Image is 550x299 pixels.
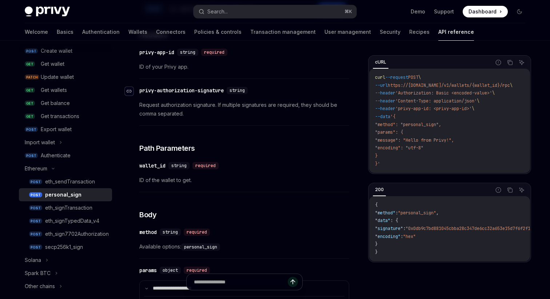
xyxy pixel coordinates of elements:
span: : { [390,218,398,223]
button: Send message [288,277,298,287]
a: Demo [411,8,425,15]
button: Toggle dark mode [514,6,525,17]
div: secp256k1_sign [45,243,83,251]
div: params [139,267,157,274]
code: personal_sign [181,243,220,251]
span: "personal_sign" [398,210,436,216]
a: GETGet balance [19,97,112,110]
div: eth_sendTransaction [45,177,95,186]
div: Export wallet [41,125,72,134]
div: eth_sign7702Authorization [45,230,109,238]
button: Report incorrect code [494,185,503,195]
div: eth_signTypedData_v4 [45,217,99,225]
button: Copy the contents from the code block [505,58,515,67]
span: Available options: [139,242,349,251]
div: Authenticate [41,151,71,160]
span: \ [418,74,421,80]
span: GET [25,101,35,106]
span: } [375,241,378,247]
span: }' [375,161,380,167]
span: ID of the wallet to get. [139,176,349,185]
span: object [163,267,178,273]
span: "params": { [375,129,403,135]
a: POSTsecp256k1_sign [19,241,112,254]
span: \ [472,106,474,112]
span: POST [29,245,42,250]
div: Get wallet [41,60,64,68]
span: GET [25,88,35,93]
div: required [201,49,227,56]
a: Welcome [25,23,48,41]
span: Body [139,210,156,220]
span: : [403,226,406,231]
a: PATCHUpdate wallet [19,70,112,84]
a: GETGet transactions [19,110,112,123]
a: Basics [57,23,73,41]
span: "hex" [403,234,416,239]
span: --url [375,82,388,88]
div: Search... [207,7,228,16]
div: Ethereum [25,164,47,173]
button: Search...⌘K [194,5,356,18]
span: --header [375,106,395,112]
div: privy-app-id [139,49,174,56]
div: Solana [25,256,41,264]
span: : [400,234,403,239]
a: Authentication [82,23,120,41]
span: "method" [375,210,395,216]
a: POSTeth_signTypedData_v4 [19,214,112,227]
a: GETGet wallet [19,57,112,70]
a: Policies & controls [194,23,242,41]
span: "method": "personal_sign", [375,122,441,128]
a: API reference [438,23,474,41]
span: 'Content-Type: application/json' [395,98,477,104]
div: Other chains [25,282,55,291]
div: personal_sign [45,190,81,199]
span: "message": "Hello from Privy!", [375,137,454,143]
button: Ask AI [517,185,526,195]
div: Get wallets [41,86,67,94]
div: required [184,267,210,274]
div: Get balance [41,99,70,108]
span: POST [29,192,42,198]
a: Transaction management [250,23,316,41]
span: --header [375,90,395,96]
a: GETGet wallets [19,84,112,97]
a: POSTeth_signTransaction [19,201,112,214]
span: string [180,49,195,55]
span: Path Parameters [139,143,195,153]
a: POSTpersonal_sign [19,188,112,201]
span: \ [510,82,513,88]
div: Import wallet [25,138,55,147]
span: : [395,210,398,216]
a: Wallets [128,23,147,41]
span: '{ [390,114,395,120]
div: method [139,229,157,236]
span: PATCH [25,74,39,80]
a: Support [434,8,454,15]
span: POST [25,127,38,132]
a: POSTeth_sendTransaction [19,175,112,188]
span: POST [25,153,38,158]
button: Copy the contents from the code block [505,185,515,195]
span: --header [375,98,395,104]
span: string [230,88,245,93]
a: Security [380,23,400,41]
button: Report incorrect code [494,58,503,67]
span: string [163,229,178,235]
button: Ask AI [517,58,526,67]
span: \ [477,98,479,104]
a: User management [324,23,371,41]
span: , [436,210,439,216]
span: Request authorization signature. If multiple signatures are required, they should be comma separa... [139,101,349,118]
a: POSTeth_sign7702Authorization [19,227,112,241]
span: --request [385,74,408,80]
span: curl [375,74,385,80]
span: POST [29,205,42,211]
span: "signature" [375,226,403,231]
div: required [192,162,219,169]
div: 200 [373,185,386,194]
span: POST [29,218,42,224]
div: wallet_id [139,162,166,169]
span: } [375,153,378,159]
